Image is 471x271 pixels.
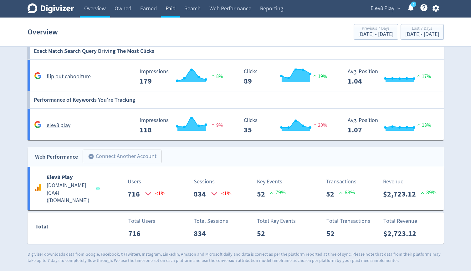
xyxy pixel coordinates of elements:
a: elev8 play Impressions 118 Impressions 118 9% Clicks 35 Clicks 35 20% Avg. Position 1.07 Avg. Pos... [28,109,444,140]
div: Last 7 Days [405,26,439,32]
span: add_circle [88,153,94,160]
p: Digivizer downloads data from Google, Facebook, X (Twitter), Instagram, LinkedIn, Amazon and Micr... [28,251,444,263]
svg: Impressions 179 [136,69,230,85]
p: 52 [326,228,340,239]
svg: Clicks 89 [241,69,335,85]
img: positive-performance.svg [210,73,216,78]
p: 716 [128,228,146,239]
p: Total Users [128,217,155,225]
p: Sessions [194,177,215,186]
p: Revenue [383,177,403,186]
p: 79 % [270,188,286,197]
img: positive-performance.svg [416,73,422,78]
div: Web Performance [35,152,78,161]
button: Previous 7 Days[DATE] - [DATE] [354,24,398,40]
img: negative-performance.svg [210,122,216,127]
svg: Avg. Position 1.07 [345,117,438,134]
div: Previous 7 Days [358,26,393,32]
p: <1% [211,188,221,199]
h5: elev8 play [47,122,70,129]
img: negative-performance.svg [312,122,318,127]
b: Elev8 Play [47,173,73,181]
p: $2,723.12 [383,228,421,239]
p: 716 [128,188,145,200]
img: positive-performance.svg [416,122,422,127]
p: 52 [257,188,270,200]
p: Total Transactions [326,217,370,225]
button: Elev8 Play [368,3,402,13]
a: Connect Another Account [78,151,161,163]
p: Total Key Events [257,217,296,225]
p: 834 [194,188,211,200]
p: $2,723.12 [383,188,421,200]
span: expand_more [396,6,402,11]
span: 9% [210,122,223,128]
p: 52 [257,228,270,239]
svg: Google Analytics [34,121,42,128]
span: 13% [416,122,431,128]
svg: Google Analytics [34,72,42,79]
h5: flip out caboolture [47,73,91,80]
a: flip out caboolture Impressions 179 Impressions 179 8% Clicks 89 Clicks 89 19% Avg. Position 1.04... [28,60,444,91]
h6: Exact Match Search Query Driving The Most Clicks [34,43,154,59]
span: 17% [416,73,431,79]
p: Total Revenue [383,217,417,225]
svg: Google Analytics [34,184,42,191]
p: 52 [326,188,339,200]
p: Total Sessions [194,217,228,225]
button: Last 7 Days[DATE]- [DATE] [401,24,444,40]
h6: Performance of Keywords You're Tracking [34,91,135,108]
text: 5 [412,2,414,7]
p: Key Events [257,177,282,186]
span: 8% [210,73,223,79]
span: 19% [312,73,327,79]
p: Transactions [326,177,356,186]
p: <1% [145,188,155,199]
p: 89 % [421,188,437,197]
div: Total [35,222,97,234]
span: 20% [312,122,327,128]
span: Elev8 Play [371,3,394,13]
p: 834 [194,228,211,239]
svg: Avg. Position 1.04 [345,69,438,85]
svg: Clicks 35 [241,117,335,134]
p: 68 % [339,188,355,197]
h1: Overview [28,22,58,42]
div: [DATE] - [DATE] [405,32,439,37]
button: Connect Another Account [83,150,161,163]
span: Data last synced: 23 Sep 2025, 10:02am (AEST) [96,187,101,190]
p: Users [128,177,141,186]
a: Elev8 Play[DOMAIN_NAME] (GA4)([DOMAIN_NAME])Users716<1%Sessions834<1%Key Events52 79%Transactions... [28,167,444,210]
svg: Impressions 118 [136,117,230,134]
a: 5 [411,2,416,7]
div: [DATE] - [DATE] [358,32,393,37]
img: positive-performance.svg [312,73,318,78]
h5: [DOMAIN_NAME] (GA4) ( [DOMAIN_NAME] ) [47,182,90,204]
